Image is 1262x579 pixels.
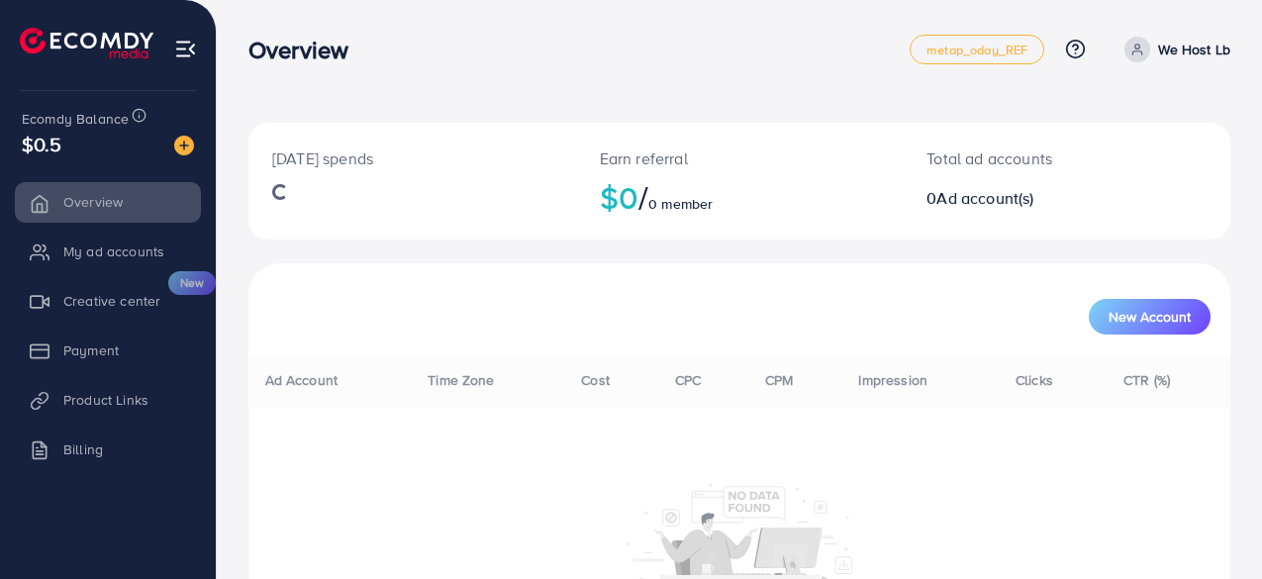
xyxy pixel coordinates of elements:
span: $0.5 [22,130,62,158]
span: / [638,174,648,220]
img: logo [20,28,153,58]
span: Ad account(s) [936,187,1033,209]
span: Ecomdy Balance [22,109,129,129]
h2: $0 [600,178,880,216]
a: metap_oday_REF [910,35,1044,64]
button: New Account [1089,299,1211,335]
span: metap_oday_REF [926,44,1027,56]
p: Total ad accounts [926,146,1124,170]
span: 0 member [648,194,713,214]
span: New Account [1109,310,1191,324]
h3: Overview [248,36,364,64]
p: Earn referral [600,146,880,170]
p: [DATE] spends [272,146,552,170]
a: We Host Lb [1116,37,1230,62]
img: image [174,136,194,155]
img: menu [174,38,197,60]
p: We Host Lb [1158,38,1230,61]
h2: 0 [926,189,1124,208]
